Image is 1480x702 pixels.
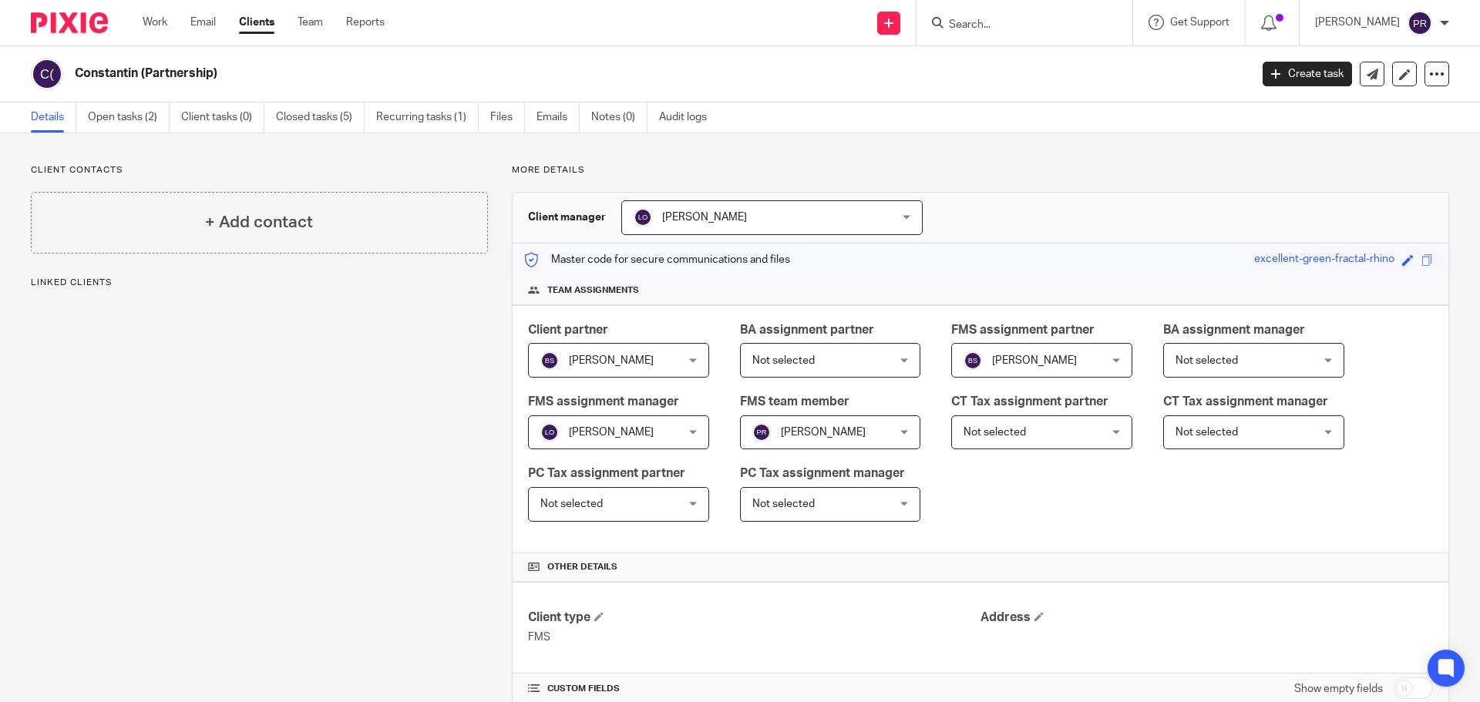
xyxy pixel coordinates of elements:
span: FMS assignment partner [951,324,1095,336]
a: Recurring tasks (1) [376,102,479,133]
p: Master code for secure communications and files [524,252,790,267]
span: [PERSON_NAME] [569,427,654,438]
span: PC Tax assignment manager [740,467,905,479]
span: FMS assignment manager [528,395,679,408]
img: Pixie [31,12,108,33]
a: Open tasks (2) [88,102,170,133]
h4: CUSTOM FIELDS [528,683,980,695]
span: CT Tax assignment partner [951,395,1108,408]
p: FMS [528,630,980,645]
a: Team [298,15,323,30]
img: svg%3E [964,351,982,370]
img: svg%3E [540,423,559,442]
span: Team assignments [547,284,639,297]
span: Not selected [1176,427,1238,438]
span: Client partner [528,324,608,336]
img: svg%3E [752,423,771,442]
span: Get Support [1170,17,1229,28]
span: BA assignment manager [1163,324,1305,336]
span: [PERSON_NAME] [781,427,866,438]
a: Files [490,102,525,133]
a: Notes (0) [591,102,647,133]
span: BA assignment partner [740,324,874,336]
p: Client contacts [31,164,488,176]
a: Client tasks (0) [181,102,264,133]
label: Show empty fields [1294,681,1383,697]
a: Email [190,15,216,30]
a: Closed tasks (5) [276,102,365,133]
span: Not selected [752,499,815,509]
a: Audit logs [659,102,718,133]
span: [PERSON_NAME] [992,355,1077,366]
span: Not selected [1176,355,1238,366]
a: Reports [346,15,385,30]
span: [PERSON_NAME] [569,355,654,366]
a: Create task [1263,62,1352,86]
a: Clients [239,15,274,30]
h3: Client manager [528,210,606,225]
p: More details [512,164,1449,176]
span: Other details [547,561,617,573]
div: excellent-green-fractal-rhino [1254,251,1394,269]
span: Not selected [752,355,815,366]
h4: Client type [528,610,980,626]
p: [PERSON_NAME] [1315,15,1400,30]
span: Not selected [964,427,1026,438]
a: Details [31,102,76,133]
span: PC Tax assignment partner [528,467,685,479]
img: svg%3E [540,351,559,370]
input: Search [947,18,1086,32]
span: Not selected [540,499,603,509]
img: svg%3E [1408,11,1432,35]
a: Work [143,15,167,30]
span: CT Tax assignment manager [1163,395,1328,408]
h4: + Add contact [205,210,313,234]
img: svg%3E [31,58,63,90]
span: FMS team member [740,395,849,408]
a: Emails [536,102,580,133]
h2: Constantin (Partnership) [75,65,1007,82]
img: svg%3E [634,208,652,227]
h4: Address [980,610,1433,626]
span: [PERSON_NAME] [662,212,747,223]
p: Linked clients [31,277,488,289]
